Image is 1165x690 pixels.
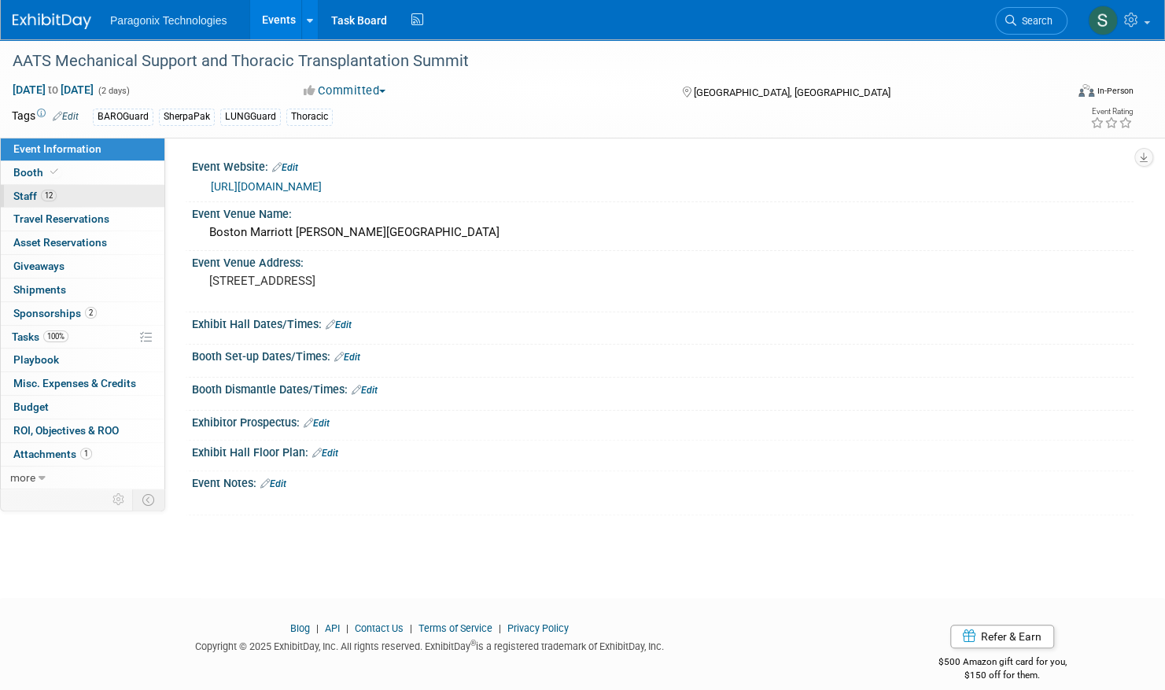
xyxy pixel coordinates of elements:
[1,138,164,161] a: Event Information
[1,231,164,254] a: Asset Reservations
[192,441,1134,461] div: Exhibit Hall Floor Plan:
[209,274,567,288] pre: [STREET_ADDRESS]
[192,155,1134,175] div: Event Website:
[1,372,164,395] a: Misc. Expenses & Credits
[53,111,79,122] a: Edit
[1,161,164,184] a: Booth
[1,396,164,419] a: Budget
[1,419,164,442] a: ROI, Objectives & ROO
[13,236,107,249] span: Asset Reservations
[312,622,323,634] span: |
[1016,15,1053,27] span: Search
[13,307,97,319] span: Sponsorships
[13,166,61,179] span: Booth
[192,202,1134,222] div: Event Venue Name:
[1,255,164,278] a: Giveaways
[272,162,298,173] a: Edit
[13,424,119,437] span: ROI, Objectives & ROO
[13,448,92,460] span: Attachments
[342,622,352,634] span: |
[1088,6,1118,35] img: Scott Benson
[192,471,1134,492] div: Event Notes:
[204,220,1122,245] div: Boston Marriott [PERSON_NAME][GEOGRAPHIC_DATA]
[1097,85,1134,97] div: In-Person
[995,7,1067,35] a: Search
[43,330,68,342] span: 100%
[192,378,1134,398] div: Booth Dismantle Dates/Times:
[304,418,330,429] a: Edit
[192,345,1134,365] div: Booth Set-up Dates/Times:
[192,312,1134,333] div: Exhibit Hall Dates/Times:
[1,349,164,371] a: Playbook
[133,489,165,510] td: Toggle Event Tabs
[1,443,164,466] a: Attachments1
[326,319,352,330] a: Edit
[334,352,360,363] a: Edit
[495,622,505,634] span: |
[211,180,322,193] a: [URL][DOMAIN_NAME]
[80,448,92,459] span: 1
[1078,84,1094,97] img: Format-Inperson.png
[260,478,286,489] a: Edit
[85,307,97,319] span: 2
[13,260,65,272] span: Giveaways
[1,185,164,208] a: Staff12
[871,669,1134,682] div: $150 off for them.
[41,190,57,201] span: 12
[159,109,215,125] div: SherpaPak
[693,87,890,98] span: [GEOGRAPHIC_DATA], [GEOGRAPHIC_DATA]
[7,47,1038,76] div: AATS Mechanical Support and Thoracic Transplantation Summit
[13,283,66,296] span: Shipments
[325,622,340,634] a: API
[1,326,164,349] a: Tasks100%
[105,489,133,510] td: Personalize Event Tab Strip
[13,190,57,202] span: Staff
[1090,108,1133,116] div: Event Rating
[220,109,281,125] div: LUNGGuard
[352,385,378,396] a: Edit
[13,353,59,366] span: Playbook
[355,622,404,634] a: Contact Us
[418,622,492,634] a: Terms of Service
[312,448,338,459] a: Edit
[871,645,1134,681] div: $500 Amazon gift card for you,
[950,625,1054,648] a: Refer & Earn
[13,212,109,225] span: Travel Reservations
[507,622,569,634] a: Privacy Policy
[966,82,1134,105] div: Event Format
[13,400,49,413] span: Budget
[298,83,392,99] button: Committed
[290,622,310,634] a: Blog
[406,622,416,634] span: |
[110,14,227,27] span: Paragonix Technologies
[1,467,164,489] a: more
[12,108,79,126] td: Tags
[12,330,68,343] span: Tasks
[13,142,101,155] span: Event Information
[46,83,61,96] span: to
[12,636,847,654] div: Copyright © 2025 ExhibitDay, Inc. All rights reserved. ExhibitDay is a registered trademark of Ex...
[13,377,136,389] span: Misc. Expenses & Credits
[286,109,333,125] div: Thoracic
[10,471,35,484] span: more
[192,411,1134,431] div: Exhibitor Prospectus:
[470,639,476,648] sup: ®
[97,86,130,96] span: (2 days)
[12,83,94,97] span: [DATE] [DATE]
[1,302,164,325] a: Sponsorships2
[50,168,58,176] i: Booth reservation complete
[192,251,1134,271] div: Event Venue Address:
[1,208,164,231] a: Travel Reservations
[93,109,153,125] div: BAROGuard
[13,13,91,29] img: ExhibitDay
[1,279,164,301] a: Shipments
